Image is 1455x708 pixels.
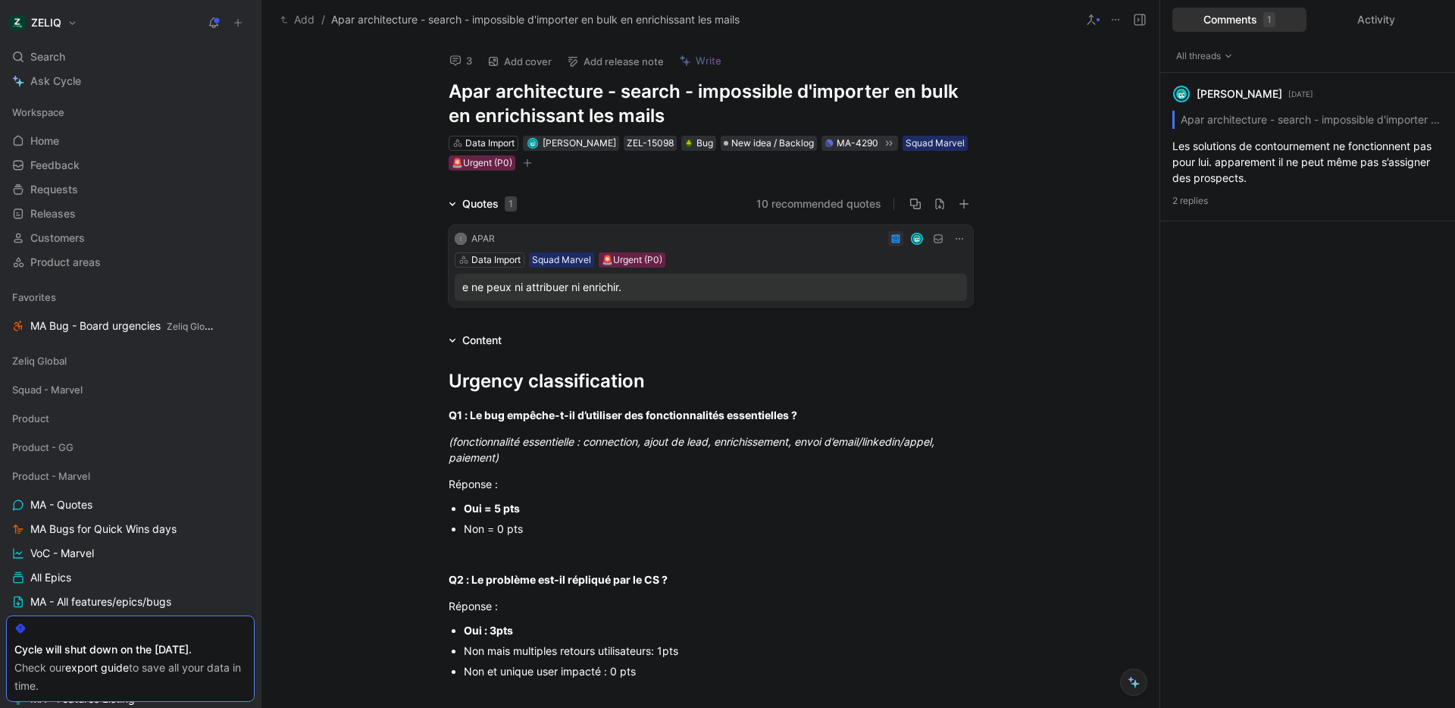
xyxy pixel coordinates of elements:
[30,570,71,585] span: All Epics
[455,233,467,245] div: I
[321,11,325,29] span: /
[696,54,721,67] span: Write
[464,663,973,679] div: Non et unique user impacté : 0 pts
[167,321,217,332] span: Zeliq Global
[529,139,537,148] img: avatar
[30,522,177,537] span: MA Bugs for Quick Wins days
[30,133,59,149] span: Home
[756,195,881,213] button: 10 recommended quotes
[6,591,255,613] a: MA - All features/epics/bugs
[449,409,797,421] strong: Q1 : Le bug empêche-t-il d’utiliser des fonctionnalités essentielles ?
[602,252,662,268] div: 🚨Urgent (P0)
[449,80,973,128] h1: Apar architecture - search - impossible d'importer en bulk en enrichissant les mails
[30,182,78,197] span: Requests
[6,315,255,337] a: MA Bug - Board urgenciesZeliq Global
[331,11,740,29] span: Apar architecture - search - impossible d'importer en bulk en enrichissant les mails
[14,659,246,695] div: Check our to save all your data in time.
[6,130,255,152] a: Home
[30,230,85,246] span: Customers
[12,411,49,426] span: Product
[6,12,81,33] button: ZELIQZELIQ
[30,318,215,334] span: MA Bug - Board urgencies
[465,136,515,151] div: Data Import
[532,252,591,268] div: Squad Marvel
[6,349,255,377] div: Zeliq Global
[12,353,67,368] span: Zeliq Global
[6,407,255,434] div: Product
[471,231,495,246] div: APAR
[505,196,517,211] div: 1
[1288,87,1313,101] p: [DATE]
[684,136,713,151] div: Bug
[449,368,973,395] div: Urgency classification
[6,493,255,516] a: MA - Quotes
[912,234,921,244] img: avatar
[443,50,479,71] button: 3
[449,435,937,464] em: (fonctionnalité essentielle : connection, ajout de lead, enrichissement, envoi d’email/linkedin/a...
[1263,12,1275,27] div: 1
[1175,87,1188,101] img: avatar
[721,136,817,151] div: New idea / Backlog
[837,136,878,151] div: MA-4290
[6,202,255,225] a: Releases
[30,206,76,221] span: Releases
[12,105,64,120] span: Workspace
[543,137,616,149] span: [PERSON_NAME]
[443,331,508,349] div: Content
[6,178,255,201] a: Requests
[480,51,559,72] button: Add cover
[443,195,523,213] div: Quotes1
[731,136,814,151] span: New idea / Backlog
[6,70,255,92] a: Ask Cycle
[6,465,255,487] div: Product - Marvel
[30,158,80,173] span: Feedback
[6,101,255,124] div: Workspace
[6,436,255,463] div: Product - GG
[6,349,255,372] div: Zeliq Global
[12,468,90,484] span: Product - Marvel
[6,518,255,540] a: MA Bugs for Quick Wins days
[462,278,959,296] div: e ne peux ni attribuer ni enrichir.
[462,331,502,349] div: Content
[1172,8,1306,32] div: Comments1
[30,497,92,512] span: MA - Quotes
[6,45,255,68] div: Search
[449,598,973,614] div: Réponse :
[672,50,728,71] button: Write
[6,378,255,406] div: Squad - Marvel
[6,154,255,177] a: Feedback
[464,643,973,659] div: Non mais multiples retours utilisateurs: 1pts
[627,136,674,151] div: ZEL-15098
[6,566,255,589] a: All Epics
[31,16,61,30] h1: ZELIQ
[6,378,255,401] div: Squad - Marvel
[6,227,255,249] a: Customers
[684,139,693,148] img: 🪲
[464,624,513,637] strong: Oui : 3pts
[1176,49,1233,64] span: All threads
[6,436,255,459] div: Product - GG
[452,155,512,171] div: 🚨Urgent (P0)
[277,11,318,29] button: Add
[10,15,25,30] img: ZELIQ
[6,286,255,309] div: Favorites
[681,136,716,151] div: 🪲Bug
[1172,193,1443,208] p: 2 replies
[462,195,517,213] div: Quotes
[1309,8,1444,32] div: Activity
[6,251,255,274] a: Product areas
[906,136,965,151] div: Squad Marvel
[30,546,94,561] span: VoC - Marvel
[14,641,246,659] div: Cycle will shut down on the [DATE].
[12,290,56,305] span: Favorites
[6,407,255,430] div: Product
[12,440,74,455] span: Product - GG
[464,521,973,537] div: Non = 0 pts
[1172,49,1237,64] button: All threads
[6,542,255,565] a: VoC - Marvel
[65,661,129,674] a: export guide
[560,51,671,72] button: Add release note
[30,72,81,90] span: Ask Cycle
[30,594,171,609] span: MA - All features/epics/bugs
[30,255,101,270] span: Product areas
